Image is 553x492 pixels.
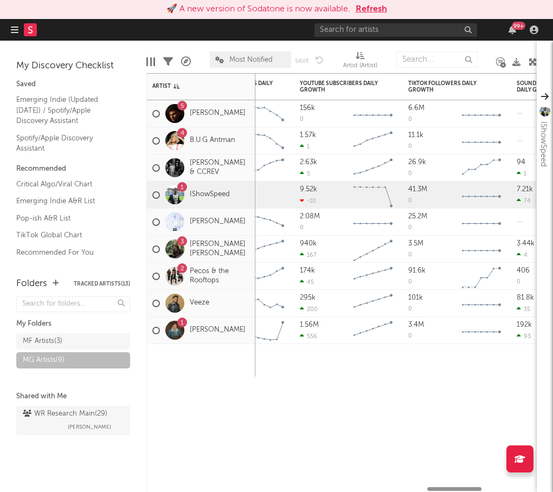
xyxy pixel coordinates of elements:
[349,263,397,290] svg: Chart title
[240,263,289,290] svg: Chart title
[537,121,550,167] div: IShowSpeed
[16,60,130,73] div: My Discovery Checklist
[343,60,377,73] div: Artist (Artist)
[408,333,412,339] div: 0
[16,277,47,290] div: Folders
[408,240,423,247] div: 3.5M
[300,116,304,122] div: 0
[190,267,250,286] a: Pecos & the Rooftops
[408,80,490,93] div: TikTok Followers Daily Growth
[300,197,316,204] div: -10
[240,317,289,344] svg: Chart title
[240,236,289,263] svg: Chart title
[457,317,506,344] svg: Chart title
[300,186,317,193] div: 9.52k
[316,55,324,64] button: Undo the changes to the current view.
[190,217,246,226] a: [PERSON_NAME]
[190,109,246,118] a: [PERSON_NAME]
[517,197,531,204] div: 74
[349,236,397,263] svg: Chart title
[457,182,506,209] svg: Chart title
[152,83,234,89] div: Artist
[457,127,506,154] svg: Chart title
[74,281,130,287] button: Tracked Artists(13)
[343,46,377,77] div: Artist (Artist)
[300,213,320,220] div: 2.08M
[300,279,314,286] div: 45
[190,190,230,199] a: IShowSpeed
[349,182,397,209] svg: Chart title
[23,354,65,367] div: MG Artists ( 9 )
[146,46,155,77] div: Edit Columns
[408,225,412,231] div: 0
[408,186,427,193] div: 41.3M
[16,296,130,312] input: Search for folders...
[517,321,532,328] div: 192k
[190,240,250,258] a: [PERSON_NAME] [PERSON_NAME]
[300,333,317,340] div: 556
[16,390,130,403] div: Shared with Me
[300,321,319,328] div: 1.56M
[190,136,235,145] a: B.U.G Antman
[229,56,273,63] span: Most Notified
[16,163,130,176] div: Recommended
[23,335,62,348] div: MF Artists ( 3 )
[408,105,425,112] div: 6.6M
[314,23,477,37] input: Search for artists
[517,240,535,247] div: 3.44k
[166,3,350,16] div: 🚀 A new version of Sodatone is now available.
[240,100,289,127] svg: Chart title
[517,294,534,301] div: 81.8k
[300,251,317,258] div: 167
[408,132,423,139] div: 11.1k
[300,267,315,274] div: 174k
[190,326,246,335] a: [PERSON_NAME]
[517,333,531,340] div: 93
[457,209,506,236] svg: Chart title
[408,279,412,285] div: 0
[16,229,119,241] a: TikTok Global Chart
[512,22,525,30] div: 99 +
[16,333,130,349] a: MF Artists(3)
[349,154,397,182] svg: Chart title
[349,127,397,154] svg: Chart title
[356,3,387,16] button: Refresh
[16,406,130,435] a: WR Research Main(29)[PERSON_NAME]
[300,225,304,231] div: 0
[190,299,209,308] a: Veeze
[457,100,506,127] svg: Chart title
[408,116,412,122] div: 0
[240,209,289,236] svg: Chart title
[408,144,412,150] div: 0
[300,170,310,177] div: 5
[300,294,316,301] div: 295k
[349,100,397,127] svg: Chart title
[240,127,289,154] svg: Chart title
[16,318,130,331] div: My Folders
[240,290,289,317] svg: Chart title
[457,263,506,290] svg: Chart title
[517,306,530,313] div: 35
[181,46,191,77] div: A&R Pipeline
[509,25,516,34] button: 99+
[408,171,412,177] div: 0
[16,352,130,368] a: MG Artists(9)
[349,290,397,317] svg: Chart title
[300,80,381,93] div: YouTube Subscribers Daily Growth
[16,132,119,154] a: Spotify/Apple Discovery Assistant
[16,78,130,91] div: Saved
[300,159,317,166] div: 2.63k
[408,294,423,301] div: 101k
[163,46,173,77] div: Filters
[457,154,506,182] svg: Chart title
[68,420,111,433] span: [PERSON_NAME]
[517,159,525,166] div: 94
[517,170,526,177] div: 1
[295,58,309,64] button: Save
[16,94,119,127] a: Emerging Indie (Updated [DATE]) / Spotify/Apple Discovery Assistant
[300,143,310,150] div: 1
[16,212,119,224] a: Pop-ish A&R List
[300,306,318,313] div: 200
[23,407,107,420] div: WR Research Main ( 29 )
[16,178,119,190] a: Critical Algo/Viral Chart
